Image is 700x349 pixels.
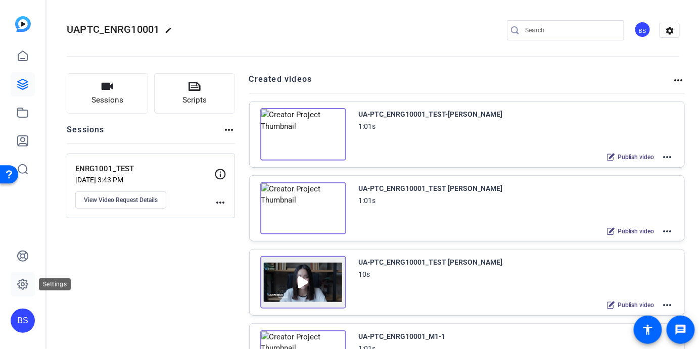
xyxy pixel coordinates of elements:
p: ENRG1001_TEST [75,163,214,175]
button: Sessions [67,73,148,114]
button: Scripts [154,73,236,114]
div: 10s [359,268,370,280]
div: BS [11,309,35,333]
span: View Video Request Details [84,196,158,204]
mat-icon: more_horiz [223,124,235,136]
p: [DATE] 3:43 PM [75,176,214,184]
mat-icon: more_horiz [662,299,674,311]
ngx-avatar: Bradley Spinsby [634,21,652,39]
div: BS [634,21,651,38]
div: UA-PTC_ENRG10001_TEST [PERSON_NAME] [359,256,503,268]
mat-icon: more_horiz [662,225,674,237]
span: UAPTC_ENRG10001 [67,23,160,35]
button: View Video Request Details [75,191,166,209]
span: Publish video [618,301,655,309]
mat-icon: message [675,324,687,336]
div: UA-PTC_ENRG10001_M1-1 [359,330,446,342]
span: Publish video [618,153,655,161]
div: Settings [39,278,71,290]
mat-icon: more_horiz [662,151,674,163]
mat-icon: accessibility [642,324,654,336]
img: Creator Project Thumbnail [260,108,346,161]
img: blue-gradient.svg [15,16,31,32]
div: UA-PTC_ENRG10001_TEST-[PERSON_NAME] [359,108,503,120]
mat-icon: edit [165,27,177,39]
span: Sessions [91,94,123,106]
div: 1:01s [359,120,376,132]
input: Search [525,24,616,36]
img: Creator Project Thumbnail [260,182,346,235]
h2: Sessions [67,124,105,143]
img: Creator Project Thumbnail [260,256,346,309]
mat-icon: more_horiz [673,74,685,86]
div: 1:01s [359,194,376,207]
h2: Created videos [249,73,673,93]
span: Scripts [182,94,207,106]
span: Publish video [618,227,655,235]
mat-icon: settings [660,23,680,38]
mat-icon: more_horiz [214,196,226,209]
div: UA-PTC_ENRG10001_TEST [PERSON_NAME] [359,182,503,194]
